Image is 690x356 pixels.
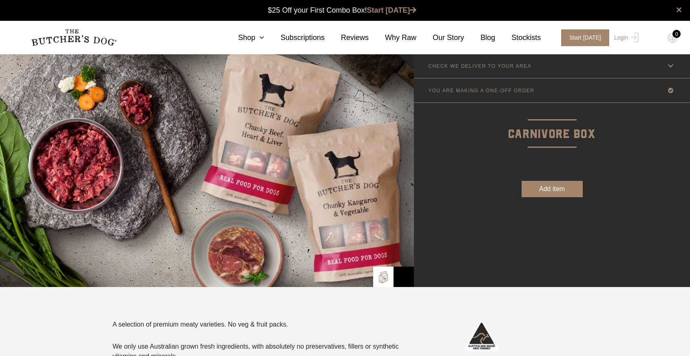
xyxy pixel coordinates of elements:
a: YOU ARE MAKING A ONE-OFF ORDER [414,78,690,102]
span: Start [DATE] [561,29,609,46]
img: Bowl-Icon2.png [398,271,410,283]
div: 0 [672,30,681,38]
a: Start [DATE] [553,29,612,46]
a: Blog [464,32,495,43]
a: Login [612,29,639,46]
a: Subscriptions [264,32,325,43]
a: close [676,5,682,15]
a: Shop [222,32,264,43]
p: CHECK WE DELIVER TO YOUR AREA [428,63,531,69]
button: Add item [522,181,583,197]
a: Our Story [416,32,464,43]
a: CHECK WE DELIVER TO YOUR AREA [414,54,690,78]
p: YOU ARE MAKING A ONE-OFF ORDER [428,88,534,93]
img: TBD_Build-A-Box.png [377,271,389,283]
a: Stockists [495,32,541,43]
p: Carnivore Box [414,103,690,144]
a: Start [DATE] [367,6,417,14]
a: Reviews [325,32,369,43]
img: TBD_Cart-Empty.png [668,33,678,43]
a: Why Raw [369,32,416,43]
img: Australian-Made_White.png [465,320,498,352]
